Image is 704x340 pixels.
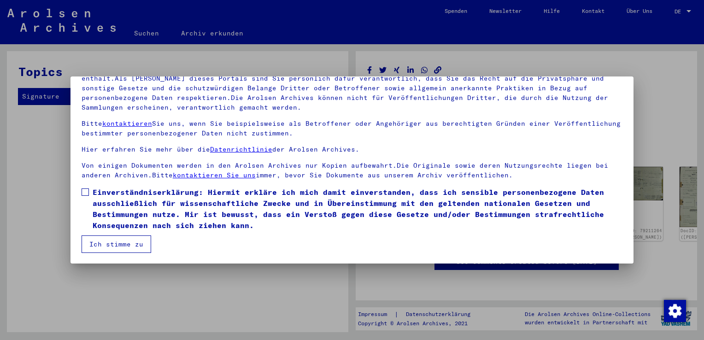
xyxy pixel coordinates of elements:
[173,171,256,179] a: kontaktieren Sie uns
[664,300,686,322] img: Zustimmung ändern
[102,119,152,128] a: kontaktieren
[82,64,622,112] p: Bitte beachten Sie, dass dieses Portal über NS - Verfolgte sensible Daten zu identifizierten oder...
[82,145,622,154] p: Hier erfahren Sie mehr über die der Arolsen Archives.
[93,187,622,231] span: Einverständniserklärung: Hiermit erkläre ich mich damit einverstanden, dass ich sensible personen...
[82,161,622,180] p: Von einigen Dokumenten werden in den Arolsen Archives nur Kopien aufbewahrt.Die Originale sowie d...
[210,145,272,153] a: Datenrichtlinie
[82,235,151,253] button: Ich stimme zu
[82,119,622,138] p: Bitte Sie uns, wenn Sie beispielsweise als Betroffener oder Angehöriger aus berechtigten Gründen ...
